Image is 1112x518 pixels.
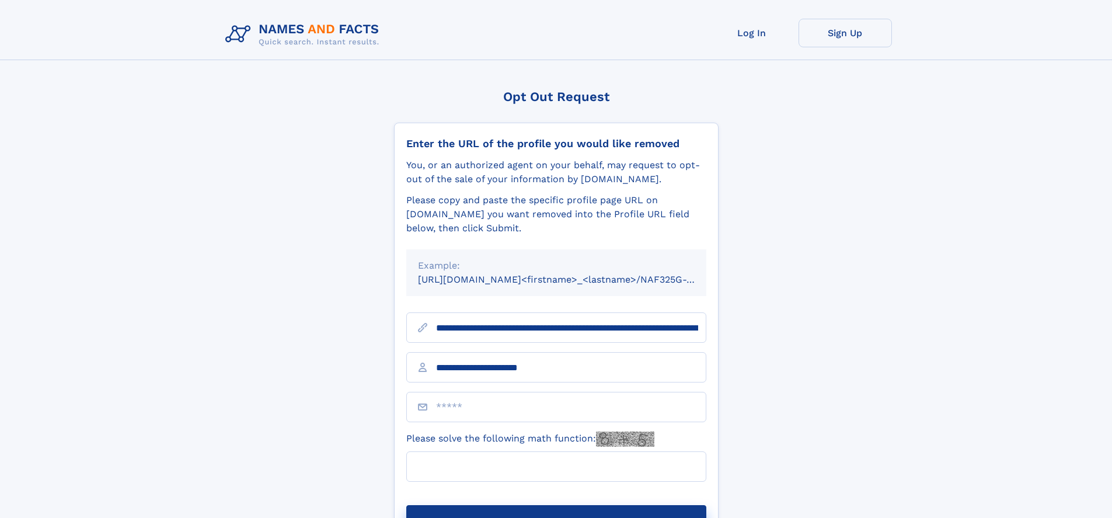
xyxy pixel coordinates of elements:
[418,274,728,285] small: [URL][DOMAIN_NAME]<firstname>_<lastname>/NAF325G-xxxxxxxx
[394,89,719,104] div: Opt Out Request
[406,193,706,235] div: Please copy and paste the specific profile page URL on [DOMAIN_NAME] you want removed into the Pr...
[221,19,389,50] img: Logo Names and Facts
[418,259,695,273] div: Example:
[799,19,892,47] a: Sign Up
[705,19,799,47] a: Log In
[406,137,706,150] div: Enter the URL of the profile you would like removed
[406,432,654,447] label: Please solve the following math function:
[406,158,706,186] div: You, or an authorized agent on your behalf, may request to opt-out of the sale of your informatio...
